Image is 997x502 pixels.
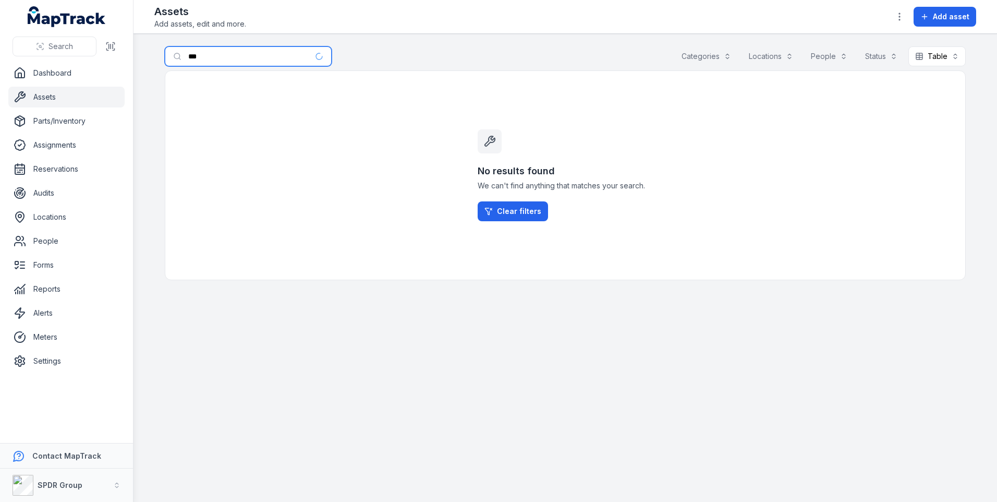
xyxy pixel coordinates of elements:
a: Forms [8,255,125,276]
a: MapTrack [28,6,106,27]
a: Assignments [8,135,125,156]
button: People [804,46,854,66]
a: People [8,231,125,252]
strong: SPDR Group [38,481,82,489]
a: Locations [8,207,125,228]
span: We can't find anything that matches your search. [478,181,653,191]
a: Audits [8,183,125,204]
a: Reports [8,279,125,300]
a: Alerts [8,303,125,324]
a: Assets [8,87,125,107]
a: Meters [8,327,125,348]
h2: Assets [154,4,246,19]
span: Add asset [933,11,969,22]
button: Table [908,46,966,66]
a: Dashboard [8,63,125,83]
span: Search [48,41,73,52]
button: Search [13,37,96,56]
a: Clear filters [478,201,548,221]
a: Settings [8,351,125,372]
button: Status [858,46,904,66]
button: Add asset [914,7,976,27]
strong: Contact MapTrack [32,451,101,460]
h3: No results found [478,164,653,178]
a: Reservations [8,159,125,180]
a: Parts/Inventory [8,111,125,132]
span: Add assets, edit and more. [154,19,246,29]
